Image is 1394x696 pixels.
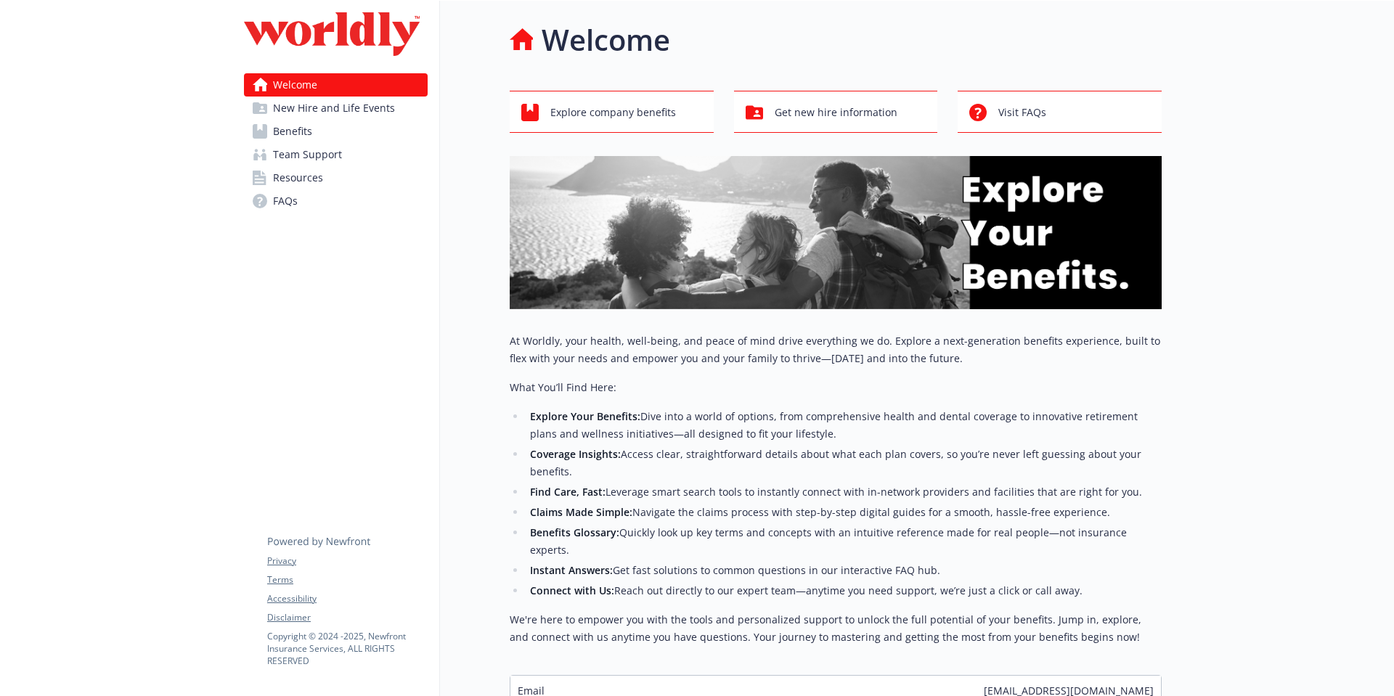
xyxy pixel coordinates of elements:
[530,485,606,499] strong: Find Care, Fast:
[510,156,1162,309] img: overview page banner
[273,166,323,189] span: Resources
[530,584,614,597] strong: Connect with Us:
[526,408,1162,443] li: Dive into a world of options, from comprehensive health and dental coverage to innovative retirem...
[550,99,676,126] span: Explore company benefits
[542,18,670,62] h1: Welcome
[530,447,621,461] strong: Coverage Insights:
[510,91,714,133] button: Explore company benefits
[267,592,427,605] a: Accessibility
[273,143,342,166] span: Team Support
[734,91,938,133] button: Get new hire information
[273,97,395,120] span: New Hire and Life Events
[510,611,1162,646] p: We're here to empower you with the tools and personalized support to unlock the full potential of...
[775,99,897,126] span: Get new hire information
[530,525,619,539] strong: Benefits Glossary:
[526,562,1162,579] li: Get fast solutions to common questions in our interactive FAQ hub.
[267,573,427,586] a: Terms
[958,91,1162,133] button: Visit FAQs
[510,332,1162,367] p: At Worldly, your health, well-being, and peace of mind drive everything we do. Explore a next-gen...
[998,99,1046,126] span: Visit FAQs
[526,504,1162,521] li: Navigate the claims process with step-by-step digital guides for a smooth, hassle-free experience.
[244,189,428,213] a: FAQs
[267,554,427,568] a: Privacy
[244,97,428,120] a: New Hire and Life Events
[530,563,613,577] strong: Instant Answers:
[526,582,1162,599] li: Reach out directly to our expert team—anytime you need support, we’re just a click or call away.
[267,630,427,667] p: Copyright © 2024 - 2025 , Newfront Insurance Services, ALL RIGHTS RESERVED
[273,189,298,213] span: FAQs
[244,120,428,143] a: Benefits
[526,483,1162,501] li: Leverage smart search tools to instantly connect with in-network providers and facilities that ar...
[244,166,428,189] a: Resources
[244,73,428,97] a: Welcome
[273,73,317,97] span: Welcome
[244,143,428,166] a: Team Support
[526,524,1162,559] li: Quickly look up key terms and concepts with an intuitive reference made for real people—not insur...
[267,611,427,624] a: Disclaimer
[526,446,1162,480] li: Access clear, straightforward details about what each plan covers, so you’re never left guessing ...
[273,120,312,143] span: Benefits
[530,505,632,519] strong: Claims Made Simple:
[510,379,1162,396] p: What You’ll Find Here:
[530,409,640,423] strong: Explore Your Benefits:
